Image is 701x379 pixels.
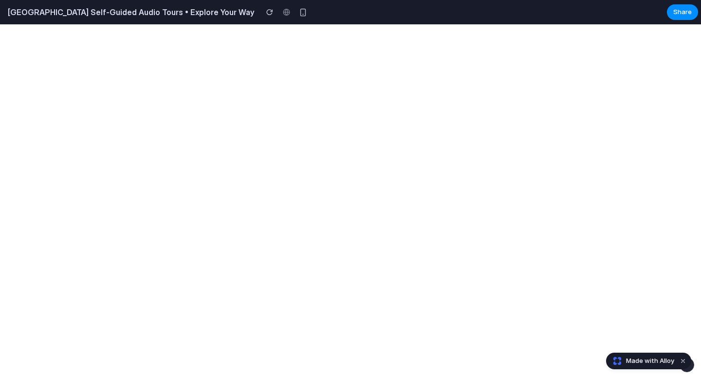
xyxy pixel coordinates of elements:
[4,6,255,18] h2: [GEOGRAPHIC_DATA] Self-Guided Audio Tours • Explore Your Way
[607,356,675,366] a: Made with Alloy
[677,355,689,367] button: Dismiss watermark
[626,356,674,366] span: Made with Alloy
[667,4,698,20] button: Share
[673,7,692,17] span: Share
